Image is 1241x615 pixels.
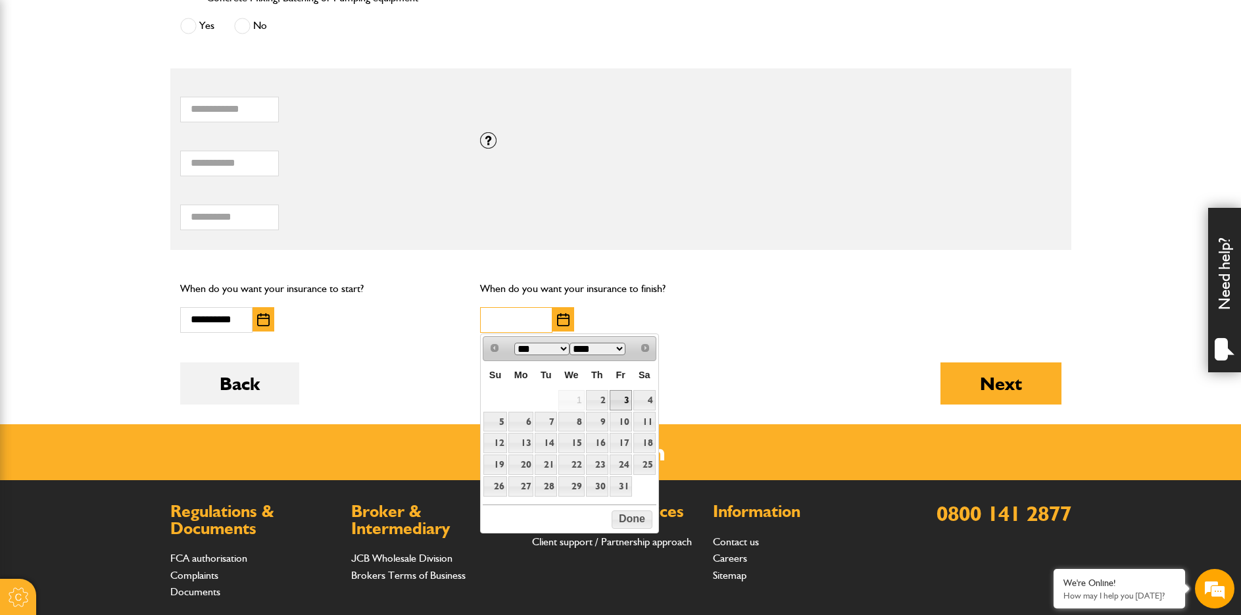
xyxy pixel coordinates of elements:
a: 3 [610,390,632,410]
a: 10 [610,412,632,432]
em: Start Chat [179,405,239,423]
a: 30 [586,476,608,497]
a: 20 [508,455,534,475]
img: Choose date [257,313,270,326]
a: 19 [483,455,506,475]
span: Saturday [639,370,650,380]
a: Sitemap [713,569,746,581]
div: Minimize live chat window [216,7,247,38]
button: Next [940,362,1061,405]
a: JCB Wholesale Division [351,552,452,564]
a: 22 [558,455,584,475]
p: When do you want your insurance to start? [180,280,461,297]
a: 26 [483,476,506,497]
h2: Regulations & Documents [170,503,338,537]
a: Complaints [170,569,218,581]
p: When do you want your insurance to finish? [480,280,761,297]
a: 31 [610,476,632,497]
a: 2 [586,390,608,410]
span: Monday [514,370,528,380]
label: No [234,18,267,34]
a: 28 [535,476,557,497]
a: 8 [558,412,584,432]
a: 27 [508,476,534,497]
input: Enter your phone number [17,199,240,228]
span: Friday [616,370,625,380]
a: Contact us [713,535,759,548]
span: Sunday [489,370,501,380]
img: Choose date [557,313,570,326]
p: How may I help you today? [1063,591,1175,601]
a: Brokers Terms of Business [351,569,466,581]
a: 18 [633,433,656,453]
a: Careers [713,552,747,564]
a: 23 [586,455,608,475]
input: Enter your email address [17,160,240,189]
a: 5 [483,412,506,432]
a: 24 [610,455,632,475]
span: Wednesday [564,370,578,380]
input: Enter your last name [17,122,240,151]
a: 25 [633,455,656,475]
div: Chat with us now [68,74,221,91]
a: FCA authorisation [170,552,247,564]
a: 13 [508,433,534,453]
a: 7 [535,412,557,432]
span: Tuesday [541,370,552,380]
a: Documents [170,585,220,598]
a: 21 [535,455,557,475]
a: 15 [558,433,584,453]
div: Need help? [1208,208,1241,372]
a: 29 [558,476,584,497]
a: 14 [535,433,557,453]
h2: Broker & Intermediary [351,503,519,537]
a: 9 [586,412,608,432]
img: d_20077148190_company_1631870298795_20077148190 [22,73,55,91]
a: 11 [633,412,656,432]
a: Client support / Partnership approach [532,535,692,548]
a: 6 [508,412,534,432]
textarea: Type your message and hit 'Enter' [17,238,240,394]
a: 17 [610,433,632,453]
label: Yes [180,18,214,34]
span: Thursday [591,370,603,380]
h2: Information [713,503,881,520]
a: 4 [633,390,656,410]
button: Back [180,362,299,405]
div: We're Online! [1063,578,1175,589]
a: 12 [483,433,506,453]
a: 16 [586,433,608,453]
button: Done [612,510,652,529]
a: 0800 141 2877 [937,501,1071,526]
